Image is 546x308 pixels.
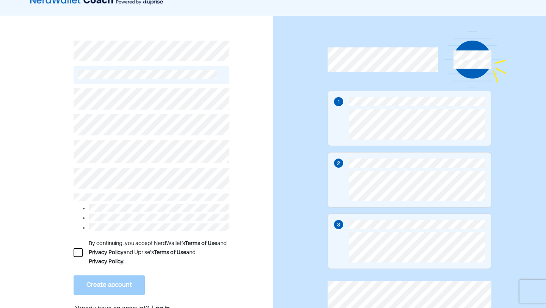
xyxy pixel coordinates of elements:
div: Terms of Use [185,239,217,248]
div: Privacy Policy. [89,257,124,266]
button: Create account [74,275,145,295]
div: Terms of Use [154,248,186,257]
div: 2 [337,159,340,168]
div: By continuing, you accept NerdWallet’s and and Uprise's and [89,239,229,266]
div: 3 [337,221,340,229]
div: 1 [338,98,340,106]
div: Privacy Policy [89,248,124,257]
